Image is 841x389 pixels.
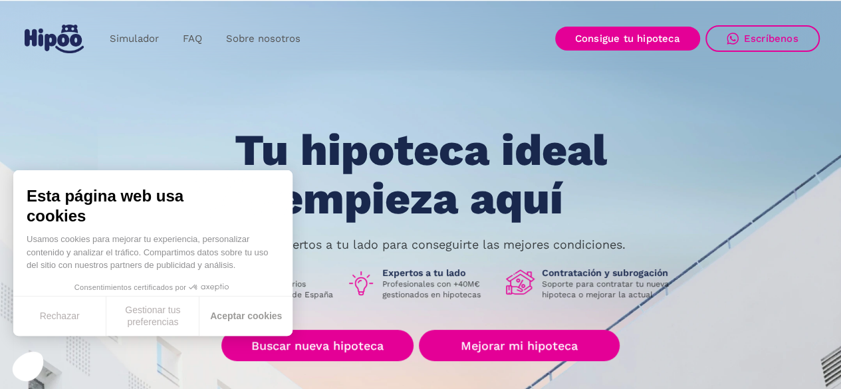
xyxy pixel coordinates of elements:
[419,330,619,361] a: Mejorar mi hipoteca
[744,33,798,45] div: Escríbenos
[542,279,679,300] p: Soporte para contratar tu nueva hipoteca o mejorar la actual
[221,330,414,361] a: Buscar nueva hipoteca
[382,267,495,279] h1: Expertos a tu lado
[555,27,700,51] a: Consigue tu hipoteca
[214,26,312,52] a: Sobre nosotros
[168,126,672,223] h1: Tu hipoteca ideal empieza aquí
[98,26,171,52] a: Simulador
[542,267,679,279] h1: Contratación y subrogación
[705,25,820,52] a: Escríbenos
[171,26,214,52] a: FAQ
[22,19,87,59] a: home
[216,239,626,250] p: Nuestros expertos a tu lado para conseguirte las mejores condiciones.
[382,279,495,300] p: Profesionales con +40M€ gestionados en hipotecas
